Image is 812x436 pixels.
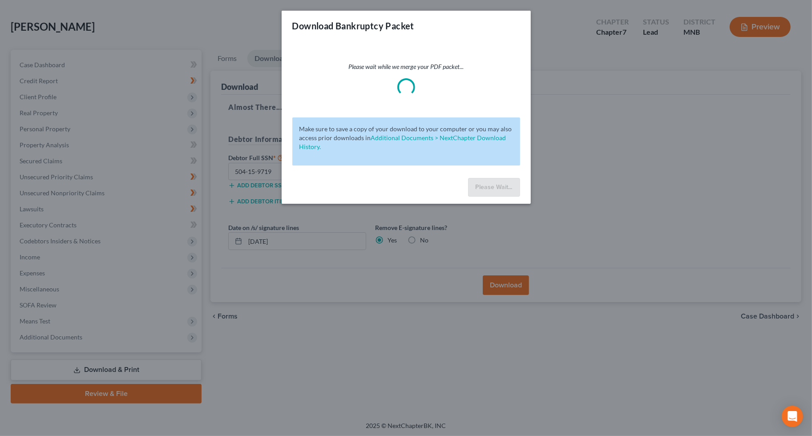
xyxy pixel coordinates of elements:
[292,62,520,71] p: Please wait while we merge your PDF packet...
[299,125,513,151] p: Make sure to save a copy of your download to your computer or you may also access prior downloads in
[476,183,513,191] span: Please Wait...
[782,406,803,427] div: Open Intercom Messenger
[299,134,506,150] a: Additional Documents > NextChapter Download History.
[468,178,520,197] button: Please Wait...
[292,20,414,32] h3: Download Bankruptcy Packet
